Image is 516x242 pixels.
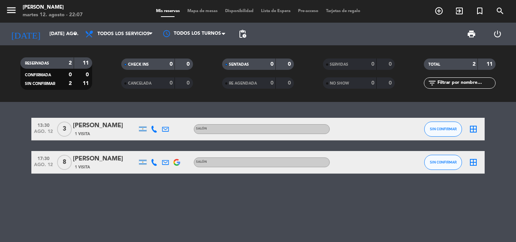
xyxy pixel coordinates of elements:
[430,127,457,131] span: SIN CONFIRMAR
[455,6,464,15] i: exit_to_app
[437,79,495,87] input: Filtrar por nombre...
[294,9,322,13] span: Pre-acceso
[238,29,247,39] span: pending_actions
[6,5,17,18] button: menu
[70,29,79,39] i: arrow_drop_down
[389,62,393,67] strong: 0
[487,62,494,67] strong: 11
[73,154,137,164] div: [PERSON_NAME]
[469,125,478,134] i: border_all
[493,29,502,39] i: power_settings_new
[389,80,393,86] strong: 0
[229,82,257,85] span: RE AGENDADA
[173,159,180,166] img: google-logo.png
[288,62,292,67] strong: 0
[34,162,53,171] span: ago. 12
[152,9,184,13] span: Mis reservas
[23,4,83,11] div: [PERSON_NAME]
[270,80,273,86] strong: 0
[34,129,53,138] span: ago. 12
[73,121,137,131] div: [PERSON_NAME]
[75,131,90,137] span: 1 Visita
[83,81,90,86] strong: 11
[184,9,221,13] span: Mapa de mesas
[196,160,207,163] span: SALÓN
[6,5,17,16] i: menu
[484,23,510,45] div: LOG OUT
[187,80,191,86] strong: 0
[229,63,249,66] span: SENTADAS
[434,6,443,15] i: add_circle_outline
[330,82,349,85] span: NO SHOW
[330,63,348,66] span: SERVIDAS
[371,62,374,67] strong: 0
[69,81,72,86] strong: 2
[475,6,484,15] i: turned_in_not
[170,62,173,67] strong: 0
[424,155,462,170] button: SIN CONFIRMAR
[428,79,437,88] i: filter_list
[467,29,476,39] span: print
[469,158,478,167] i: border_all
[221,9,257,13] span: Disponibilidad
[170,80,173,86] strong: 0
[128,82,151,85] span: CANCELADA
[69,60,72,66] strong: 2
[322,9,364,13] span: Tarjetas de regalo
[34,120,53,129] span: 13:30
[371,80,374,86] strong: 0
[496,6,505,15] i: search
[34,154,53,162] span: 17:30
[25,73,51,77] span: CONFIRMADA
[473,62,476,67] strong: 2
[69,72,72,77] strong: 0
[97,31,150,37] span: Todos los servicios
[25,62,49,65] span: RESERVADAS
[257,9,294,13] span: Lista de Espera
[23,11,83,19] div: martes 12. agosto - 22:07
[270,62,273,67] strong: 0
[428,63,440,66] span: TOTAL
[57,122,72,137] span: 3
[25,82,55,86] span: SIN CONFIRMAR
[128,63,149,66] span: CHECK INS
[57,155,72,170] span: 8
[86,72,90,77] strong: 0
[288,80,292,86] strong: 0
[196,127,207,130] span: SALÓN
[6,26,46,42] i: [DATE]
[75,164,90,170] span: 1 Visita
[187,62,191,67] strong: 0
[424,122,462,137] button: SIN CONFIRMAR
[430,160,457,164] span: SIN CONFIRMAR
[83,60,90,66] strong: 11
